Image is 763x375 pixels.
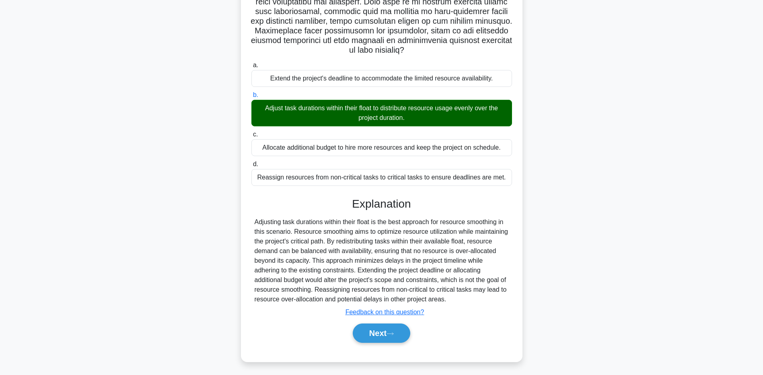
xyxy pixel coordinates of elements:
[253,62,258,68] span: a.
[253,131,258,138] span: c.
[251,100,512,126] div: Adjust task durations within their float to distribute resource usage evenly over the project dur...
[251,70,512,87] div: Extend the project's deadline to accommodate the limited resource availability.
[251,169,512,186] div: Reassign resources from non-critical tasks to critical tasks to ensure deadlines are met.
[353,323,410,343] button: Next
[253,91,258,98] span: b.
[256,197,507,211] h3: Explanation
[346,309,424,315] a: Feedback on this question?
[255,217,509,304] div: Adjusting task durations within their float is the best approach for resource smoothing in this s...
[251,139,512,156] div: Allocate additional budget to hire more resources and keep the project on schedule.
[253,161,258,167] span: d.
